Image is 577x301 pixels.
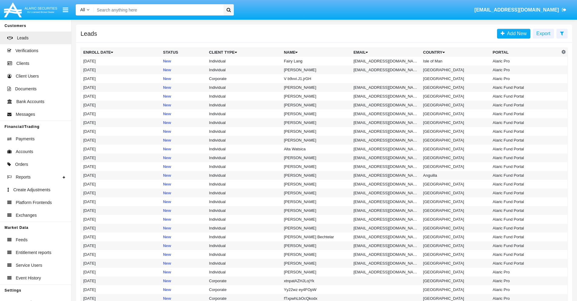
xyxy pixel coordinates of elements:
[490,215,560,224] td: Alaric Fund Portal
[490,145,560,153] td: Alaric Fund Portal
[421,276,490,285] td: [GEOGRAPHIC_DATA]
[15,161,28,168] span: Orders
[81,48,161,57] th: Enroll Date
[81,180,161,189] td: [DATE]
[207,215,281,224] td: Individual
[207,101,281,109] td: Individual
[161,171,207,180] td: New
[81,162,161,171] td: [DATE]
[161,232,207,241] td: New
[351,232,421,241] td: [EMAIL_ADDRESS][DOMAIN_NAME]
[207,48,281,57] th: Client Type
[490,232,560,241] td: Alaric Fund Portal
[207,250,281,259] td: Individual
[161,101,207,109] td: New
[161,180,207,189] td: New
[351,224,421,232] td: [EMAIL_ADDRESS][DOMAIN_NAME]
[81,189,161,197] td: [DATE]
[16,212,37,219] span: Exchanges
[351,171,421,180] td: [EMAIL_ADDRESS][DOMAIN_NAME]
[161,48,207,57] th: Status
[421,136,490,145] td: [GEOGRAPHIC_DATA]
[161,83,207,92] td: New
[161,215,207,224] td: New
[161,250,207,259] td: New
[16,262,42,269] span: Service Users
[207,276,281,285] td: Corporate
[421,215,490,224] td: [GEOGRAPHIC_DATA]
[490,136,560,145] td: Alaric Fund Portal
[421,241,490,250] td: [GEOGRAPHIC_DATA]
[421,224,490,232] td: [GEOGRAPHIC_DATA]
[490,65,560,74] td: Alaric Pro
[207,145,281,153] td: Individual
[281,162,351,171] td: [PERSON_NAME]
[15,48,38,54] span: Verifications
[281,189,351,197] td: [PERSON_NAME]
[421,145,490,153] td: [GEOGRAPHIC_DATA]
[421,118,490,127] td: [GEOGRAPHIC_DATA]
[351,268,421,276] td: [EMAIL_ADDRESS][DOMAIN_NAME]
[490,268,560,276] td: Alaric Pro
[161,65,207,74] td: New
[505,31,527,36] span: Add New
[281,57,351,65] td: Fairy Lang
[161,136,207,145] td: New
[421,101,490,109] td: [GEOGRAPHIC_DATA]
[161,145,207,153] td: New
[3,1,58,19] img: Logo image
[207,57,281,65] td: Individual
[281,118,351,127] td: [PERSON_NAME]
[421,250,490,259] td: [GEOGRAPHIC_DATA]
[81,57,161,65] td: [DATE]
[351,118,421,127] td: [EMAIL_ADDRESS][DOMAIN_NAME]
[81,145,161,153] td: [DATE]
[207,162,281,171] td: Individual
[421,285,490,294] td: [GEOGRAPHIC_DATA]
[81,74,161,83] td: [DATE]
[281,145,351,153] td: Alta Watsica
[81,259,161,268] td: [DATE]
[281,241,351,250] td: [PERSON_NAME]
[207,136,281,145] td: Individual
[421,189,490,197] td: [GEOGRAPHIC_DATA]
[497,29,530,38] a: Add New
[81,153,161,162] td: [DATE]
[81,197,161,206] td: [DATE]
[207,285,281,294] td: Corporate
[207,92,281,101] td: Individual
[16,149,33,155] span: Accounts
[490,250,560,259] td: Alaric Fund Portal
[281,276,351,285] td: xtnpatAZHJLojYk
[161,189,207,197] td: New
[351,145,421,153] td: [EMAIL_ADDRESS][DOMAIN_NAME]
[536,31,550,36] span: Export
[351,48,421,57] th: Email
[16,136,35,142] span: Payments
[207,197,281,206] td: Individual
[490,48,560,57] th: Portal
[161,285,207,294] td: New
[351,259,421,268] td: [EMAIL_ADDRESS][DOMAIN_NAME]
[421,83,490,92] td: [GEOGRAPHIC_DATA]
[490,92,560,101] td: Alaric Fund Portal
[161,162,207,171] td: New
[16,237,28,243] span: Feeds
[16,249,51,256] span: Entitlement reports
[81,276,161,285] td: [DATE]
[207,171,281,180] td: Individual
[490,83,560,92] td: Alaric Fund Portal
[281,259,351,268] td: [PERSON_NAME]
[16,60,29,67] span: Clients
[490,74,560,83] td: Alaric Pro
[161,153,207,162] td: New
[490,197,560,206] td: Alaric Fund Portal
[490,206,560,215] td: Alaric Fund Portal
[351,153,421,162] td: [EMAIL_ADDRESS][DOMAIN_NAME]
[281,206,351,215] td: [PERSON_NAME]
[81,206,161,215] td: [DATE]
[474,7,559,12] span: [EMAIL_ADDRESS][DOMAIN_NAME]
[421,65,490,74] td: [GEOGRAPHIC_DATA]
[81,285,161,294] td: [DATE]
[281,215,351,224] td: [PERSON_NAME]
